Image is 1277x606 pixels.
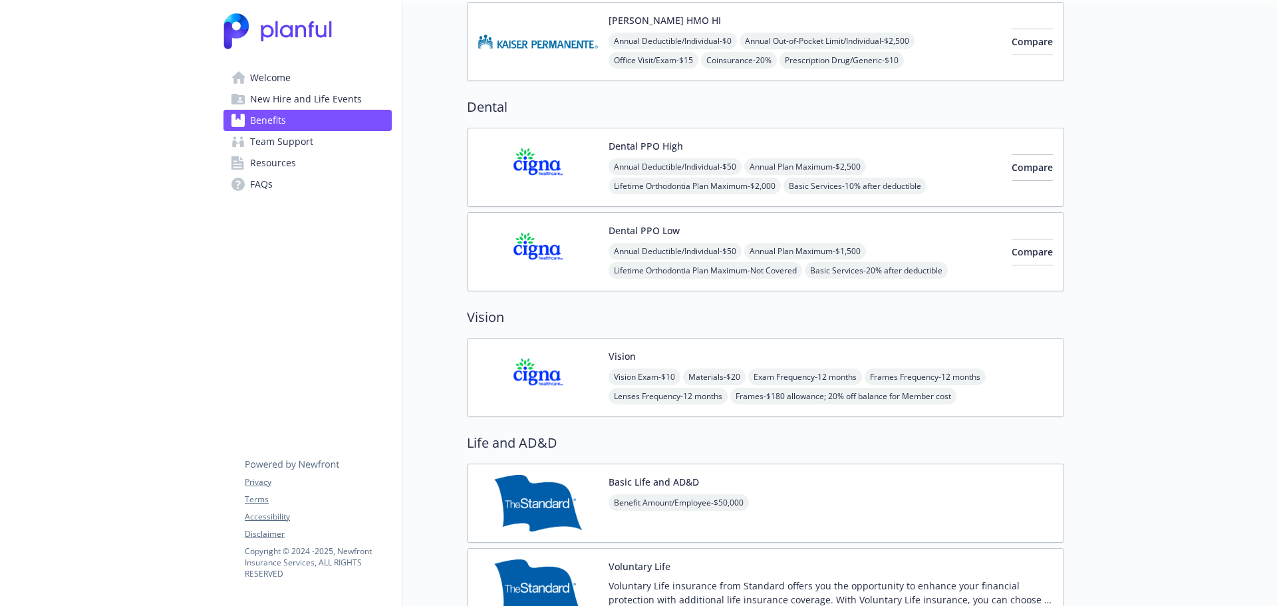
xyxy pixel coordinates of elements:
span: Benefits [250,110,286,131]
img: Kaiser Permanente Insurance Company carrier logo [478,13,598,70]
a: Team Support [223,131,392,152]
a: Disclaimer [245,528,391,540]
a: Benefits [223,110,392,131]
button: Dental PPO High [609,139,683,153]
span: Lifetime Orthodontia Plan Maximum - $2,000 [609,178,781,194]
img: CIGNA carrier logo [478,349,598,406]
h2: Vision [467,307,1064,327]
span: Benefit Amount/Employee - $50,000 [609,494,749,511]
p: Copyright © 2024 - 2025 , Newfront Insurance Services, ALL RIGHTS RESERVED [245,545,391,579]
a: Welcome [223,67,392,88]
span: FAQs [250,174,273,195]
span: Team Support [250,131,313,152]
h2: Life and AD&D [467,433,1064,453]
span: Annual Plan Maximum - $2,500 [744,158,866,175]
span: New Hire and Life Events [250,88,362,110]
span: Basic Services - 10% after deductible [783,178,926,194]
span: Materials - $20 [683,369,746,385]
span: Resources [250,152,296,174]
a: New Hire and Life Events [223,88,392,110]
span: Annual Out-of-Pocket Limit/Individual - $2,500 [740,33,915,49]
span: Vision Exam - $10 [609,369,680,385]
span: Prescription Drug/Generic - $10 [780,52,904,69]
span: Annual Deductible/Individual - $50 [609,158,742,175]
button: Voluntary Life [609,559,670,573]
button: Dental PPO Low [609,224,680,237]
span: Annual Deductible/Individual - $50 [609,243,742,259]
button: Compare [1012,154,1053,181]
span: Annual Plan Maximum - $1,500 [744,243,866,259]
a: Resources [223,152,392,174]
span: Lenses Frequency - 12 months [609,388,728,404]
a: Terms [245,494,391,506]
button: Vision [609,349,636,363]
span: Frames - $180 allowance; 20% off balance for Member cost [730,388,956,404]
span: Compare [1012,161,1053,174]
span: Frames Frequency - 12 months [865,369,986,385]
span: Compare [1012,245,1053,258]
a: Privacy [245,476,391,488]
h2: Dental [467,97,1064,117]
button: Compare [1012,239,1053,265]
span: Welcome [250,67,291,88]
a: FAQs [223,174,392,195]
img: CIGNA carrier logo [478,139,598,196]
span: Coinsurance - 20% [701,52,777,69]
span: Compare [1012,35,1053,48]
span: Annual Deductible/Individual - $0 [609,33,737,49]
button: Compare [1012,29,1053,55]
span: Office Visit/Exam - $15 [609,52,698,69]
img: Standard Insurance Company carrier logo [478,475,598,531]
span: Exam Frequency - 12 months [748,369,862,385]
button: [PERSON_NAME] HMO HI [609,13,721,27]
span: Lifetime Orthodontia Plan Maximum - Not Covered [609,262,802,279]
button: Basic Life and AD&D [609,475,699,489]
img: CIGNA carrier logo [478,224,598,280]
span: Basic Services - 20% after deductible [805,262,948,279]
a: Accessibility [245,511,391,523]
